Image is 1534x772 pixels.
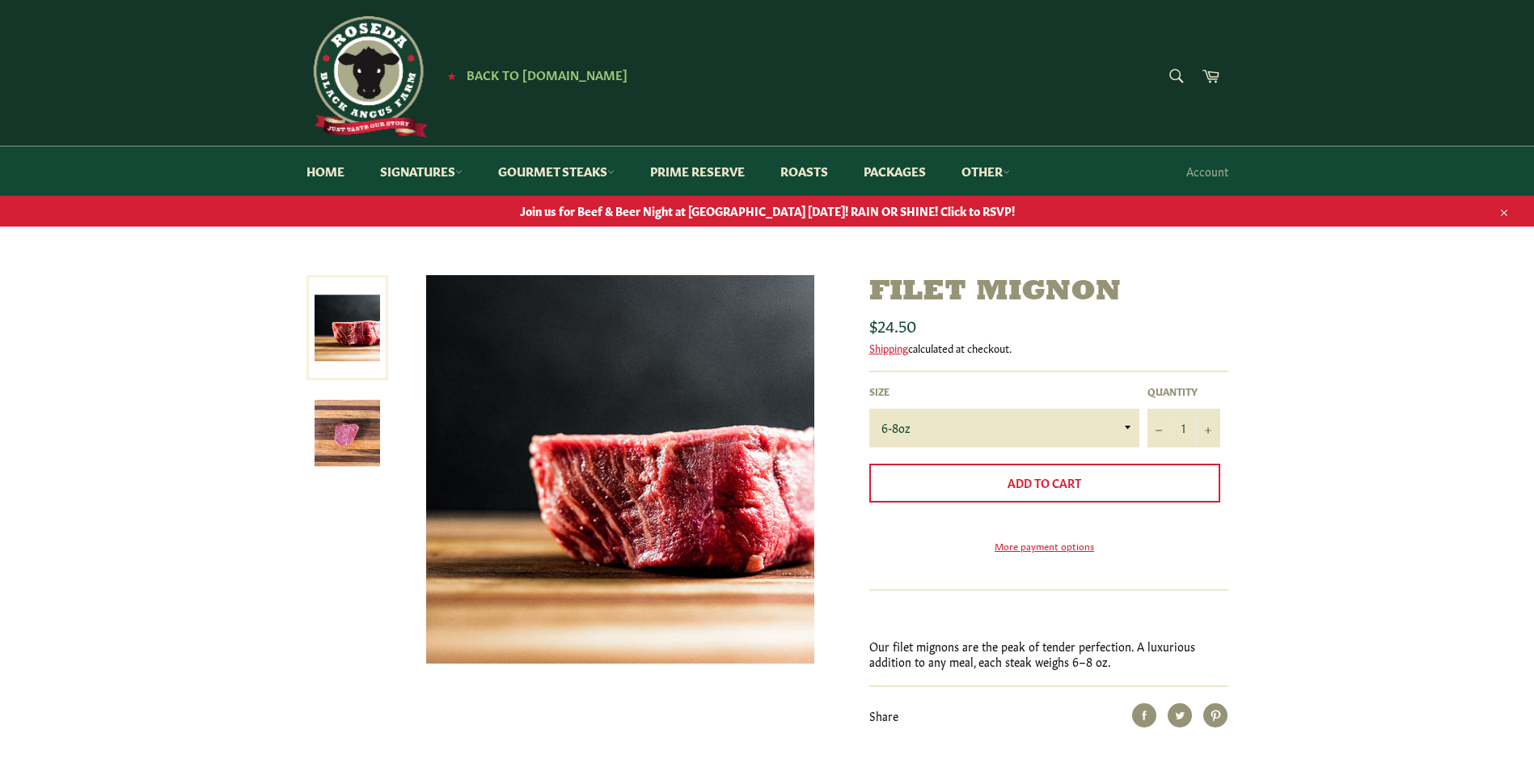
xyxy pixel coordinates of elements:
span: ★ [447,69,456,82]
p: Our filet mignons are the peak of tender perfection. A luxurious addition to any meal, each steak... [869,638,1228,670]
img: Roseda Beef [306,16,428,138]
button: Reduce item quantity by one [1147,409,1172,448]
img: Filet Mignon [426,275,814,664]
a: Signatures [364,146,479,196]
a: More payment options [869,539,1220,553]
h1: Filet Mignon [869,275,1228,310]
a: Other [945,146,1026,196]
span: Add to Cart [1008,474,1081,490]
a: ★ Back to [DOMAIN_NAME] [439,69,628,82]
a: Packages [847,146,942,196]
img: Filet Mignon [315,401,380,466]
span: Back to [DOMAIN_NAME] [467,66,628,83]
a: Gourmet Steaks [482,146,631,196]
a: Prime Reserve [634,146,761,196]
label: Quantity [1147,384,1220,398]
span: $24.50 [869,313,916,336]
a: Account [1178,147,1236,195]
label: Size [869,384,1139,398]
a: Shipping [869,340,908,355]
button: Increase item quantity by one [1196,409,1220,448]
span: Share [869,707,898,723]
a: Home [290,146,361,196]
div: calculated at checkout. [869,341,1228,355]
a: Roasts [764,146,844,196]
button: Add to Cart [869,464,1220,503]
